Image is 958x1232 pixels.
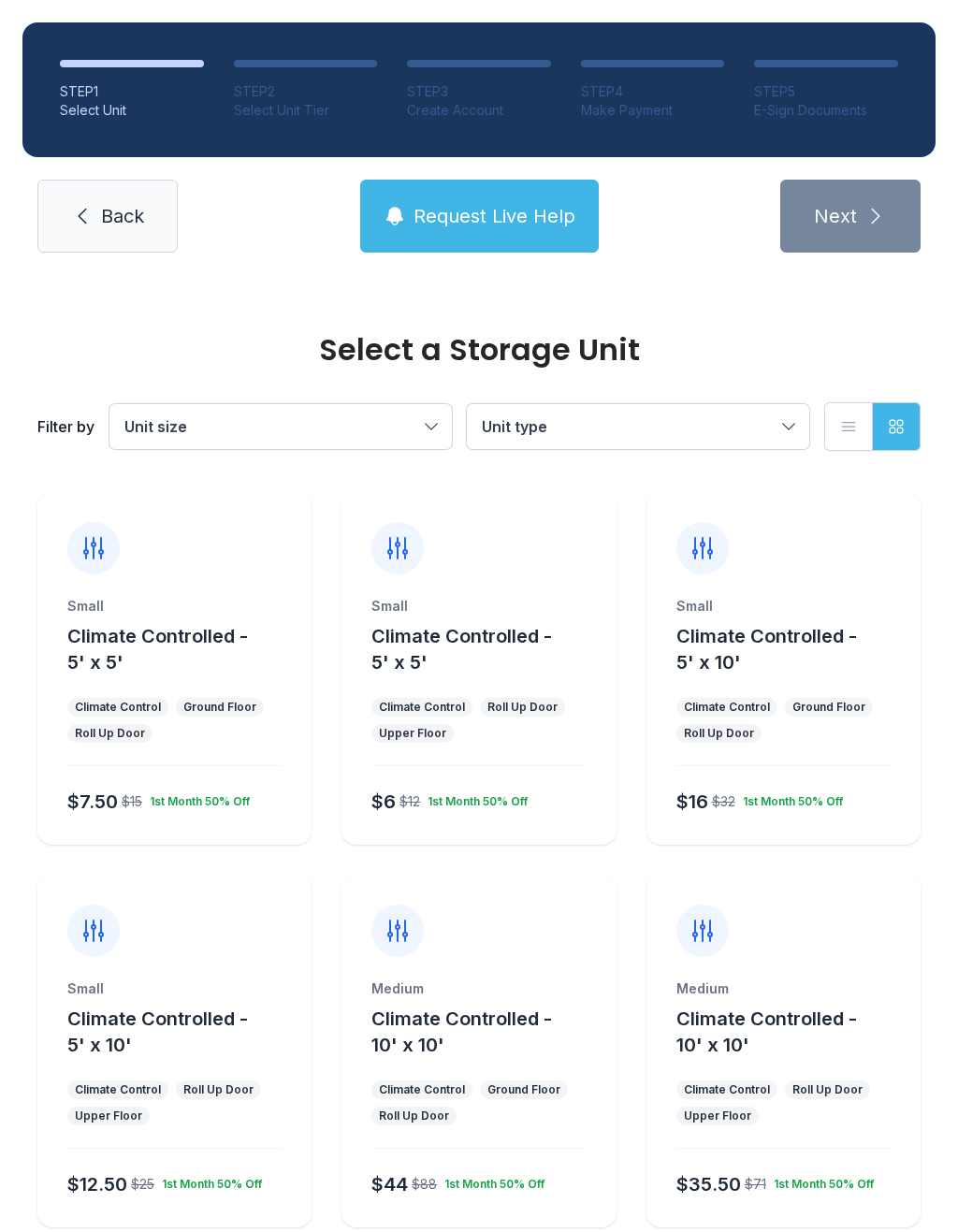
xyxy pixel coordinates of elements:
[467,404,809,449] button: Unit type
[234,82,378,101] div: STEP 2
[60,101,204,120] div: Select Unit
[581,101,725,120] div: Make Payment
[676,1006,913,1058] button: Climate Controlled - 10' x 10'
[67,1171,127,1197] div: $12.50
[371,1006,608,1058] button: Climate Controlled - 10' x 10'
[676,597,891,616] div: Small
[676,625,857,674] span: Climate Controlled - 5' x 10'
[379,700,465,715] div: Climate Control
[131,1175,154,1194] div: $25
[420,787,528,809] div: 1st Month 50% Off
[487,1082,560,1097] div: Ground Floor
[371,979,586,998] div: Medium
[67,789,118,815] div: $7.50
[482,417,547,436] span: Unit type
[407,82,551,101] div: STEP 3
[412,1175,437,1194] div: $88
[379,1109,449,1123] div: Roll Up Door
[379,1082,465,1097] div: Climate Control
[414,203,575,229] span: Request Live Help
[371,625,552,674] span: Climate Controlled - 5' x 5'
[792,700,865,715] div: Ground Floor
[676,1171,741,1197] div: $35.50
[676,789,708,815] div: $16
[437,1169,544,1192] div: 1st Month 50% Off
[67,979,282,998] div: Small
[684,1082,770,1097] div: Climate Control
[684,1109,751,1123] div: Upper Floor
[371,1007,552,1056] span: Climate Controlled - 10' x 10'
[371,597,586,616] div: Small
[371,1171,408,1197] div: $44
[754,101,898,120] div: E-Sign Documents
[183,1082,254,1097] div: Roll Up Door
[371,623,608,675] button: Climate Controlled - 5' x 5'
[183,700,256,715] div: Ground Floor
[75,726,145,741] div: Roll Up Door
[754,82,898,101] div: STEP 5
[684,700,770,715] div: Climate Control
[154,1169,262,1192] div: 1st Month 50% Off
[67,597,282,616] div: Small
[37,415,94,438] div: Filter by
[124,417,187,436] span: Unit size
[712,792,735,811] div: $32
[234,101,378,120] div: Select Unit Tier
[75,1109,142,1123] div: Upper Floor
[67,623,304,675] button: Climate Controlled - 5' x 5'
[67,625,248,674] span: Climate Controlled - 5' x 5'
[581,82,725,101] div: STEP 4
[142,787,250,809] div: 1st Month 50% Off
[407,101,551,120] div: Create Account
[399,792,420,811] div: $12
[67,1007,248,1056] span: Climate Controlled - 5' x 10'
[75,700,161,715] div: Climate Control
[676,1007,857,1056] span: Climate Controlled - 10' x 10'
[122,792,142,811] div: $15
[67,1006,304,1058] button: Climate Controlled - 5' x 10'
[37,335,921,365] div: Select a Storage Unit
[814,203,857,229] span: Next
[735,787,843,809] div: 1st Month 50% Off
[487,700,558,715] div: Roll Up Door
[75,1082,161,1097] div: Climate Control
[109,404,452,449] button: Unit size
[101,203,144,229] span: Back
[745,1175,766,1194] div: $71
[60,82,204,101] div: STEP 1
[676,623,913,675] button: Climate Controlled - 5' x 10'
[766,1169,874,1192] div: 1st Month 50% Off
[379,726,446,741] div: Upper Floor
[792,1082,863,1097] div: Roll Up Door
[371,789,396,815] div: $6
[676,979,891,998] div: Medium
[684,726,754,741] div: Roll Up Door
